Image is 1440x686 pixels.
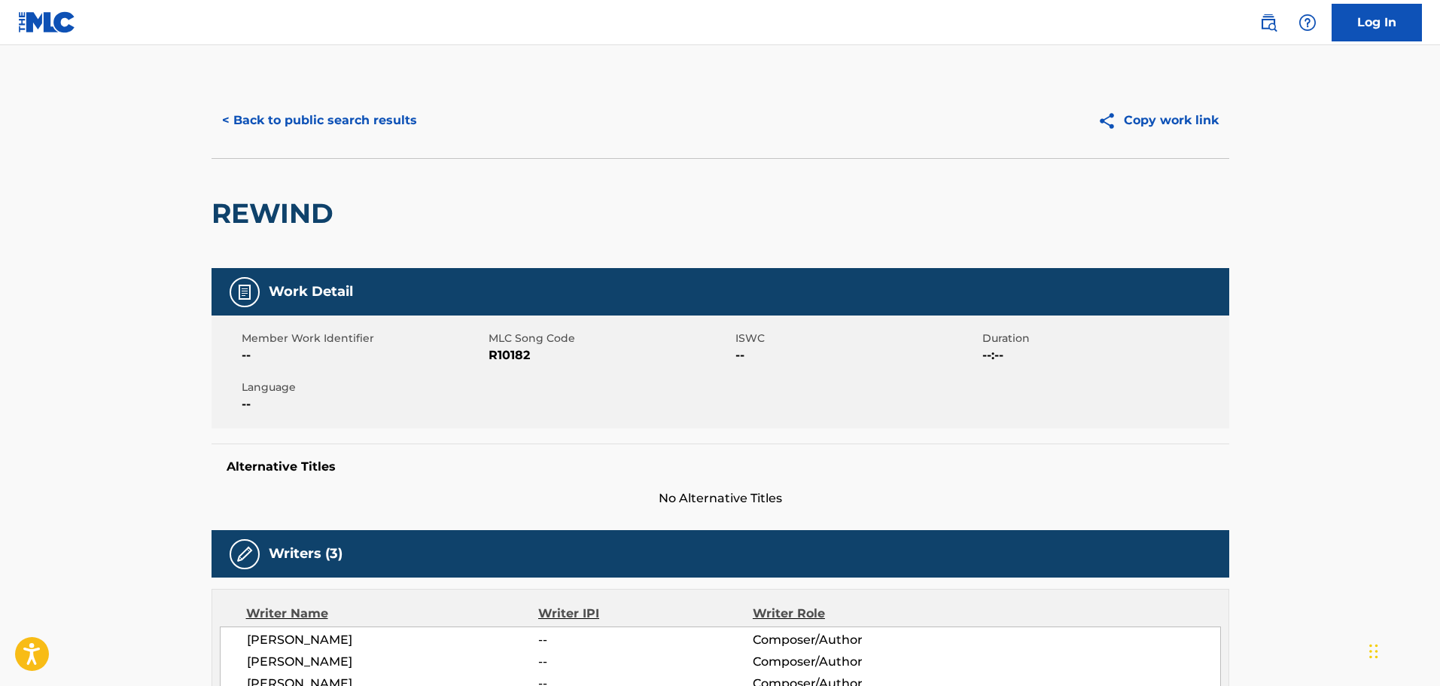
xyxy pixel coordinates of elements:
[236,283,254,301] img: Work Detail
[538,653,752,671] span: --
[753,653,948,671] span: Composer/Author
[735,331,979,346] span: ISWC
[242,380,485,395] span: Language
[227,459,1214,474] h5: Alternative Titles
[1369,629,1378,674] div: Drag
[212,102,428,139] button: < Back to public search results
[247,653,539,671] span: [PERSON_NAME]
[489,346,732,364] span: R10182
[489,331,732,346] span: MLC Song Code
[982,346,1225,364] span: --:--
[735,346,979,364] span: --
[538,631,752,649] span: --
[1292,8,1323,38] div: Help
[242,331,485,346] span: Member Work Identifier
[18,11,76,33] img: MLC Logo
[269,283,353,300] h5: Work Detail
[247,631,539,649] span: [PERSON_NAME]
[1253,8,1283,38] a: Public Search
[982,331,1225,346] span: Duration
[753,631,948,649] span: Composer/Author
[242,346,485,364] span: --
[538,605,753,623] div: Writer IPI
[269,545,342,563] h5: Writers (3)
[1098,111,1124,130] img: Copy work link
[1365,614,1440,686] iframe: Chat Widget
[1259,14,1277,32] img: search
[753,605,948,623] div: Writer Role
[1332,4,1422,41] a: Log In
[242,395,485,413] span: --
[212,489,1229,508] span: No Alternative Titles
[1087,102,1229,139] button: Copy work link
[212,197,341,230] h2: REWIND
[246,605,539,623] div: Writer Name
[1298,14,1317,32] img: help
[236,545,254,563] img: Writers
